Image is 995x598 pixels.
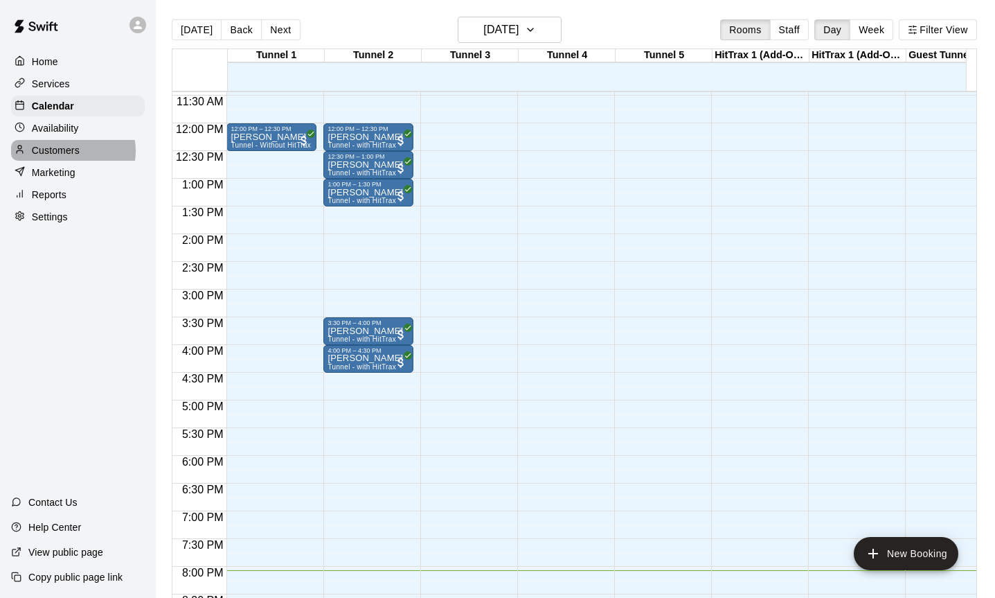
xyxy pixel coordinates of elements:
[328,197,396,204] span: Tunnel - with HitTrax
[179,345,227,357] span: 4:00 PM
[328,153,409,160] div: 12:30 PM – 1:00 PM
[323,123,413,151] div: 12:00 PM – 12:30 PM: Elias Seibold
[179,290,227,301] span: 3:00 PM
[32,121,79,135] p: Availability
[458,17,562,43] button: [DATE]
[770,19,809,40] button: Staff
[11,206,145,227] a: Settings
[11,73,145,94] a: Services
[32,188,66,202] p: Reports
[179,401,227,412] span: 5:00 PM
[720,19,770,40] button: Rooms
[519,49,616,62] div: Tunnel 4
[172,19,222,40] button: [DATE]
[328,335,396,343] span: Tunnel - with HitTrax
[11,140,145,161] a: Customers
[11,184,145,205] a: Reports
[328,125,409,132] div: 12:00 PM – 12:30 PM
[328,181,409,188] div: 1:00 PM – 1:30 PM
[394,328,408,342] span: All customers have paid
[323,345,413,373] div: 4:00 PM – 4:30 PM: Cadien Capozzi
[297,134,311,148] span: All customers have paid
[854,537,958,570] button: add
[616,49,712,62] div: Tunnel 5
[28,520,81,534] p: Help Center
[179,206,227,218] span: 1:30 PM
[809,49,906,62] div: HitTrax 1 (Add-On Service)
[179,484,227,495] span: 6:30 PM
[226,123,316,151] div: 12:00 PM – 12:30 PM: Caleb Aronson
[179,317,227,329] span: 3:30 PM
[261,19,300,40] button: Next
[179,428,227,440] span: 5:30 PM
[32,166,75,179] p: Marketing
[328,319,409,326] div: 3:30 PM – 4:00 PM
[394,355,408,369] span: All customers have paid
[483,20,519,39] h6: [DATE]
[228,49,325,62] div: Tunnel 1
[32,210,68,224] p: Settings
[850,19,893,40] button: Week
[179,511,227,523] span: 7:00 PM
[328,363,396,371] span: Tunnel - with HitTrax
[328,347,409,354] div: 4:00 PM – 4:30 PM
[179,234,227,246] span: 2:00 PM
[221,19,262,40] button: Back
[422,49,519,62] div: Tunnel 3
[328,141,396,149] span: Tunnel - with HitTrax
[394,134,408,148] span: All customers have paid
[179,456,227,468] span: 6:00 PM
[712,49,809,62] div: HitTrax 1 (Add-On Service)
[11,162,145,183] a: Marketing
[32,99,74,113] p: Calendar
[179,179,227,191] span: 1:00 PM
[394,161,408,175] span: All customers have paid
[325,49,422,62] div: Tunnel 2
[231,125,312,132] div: 12:00 PM – 12:30 PM
[323,151,413,179] div: 12:30 PM – 1:00 PM: Elias Seibold
[28,545,103,559] p: View public page
[179,567,227,579] span: 8:00 PM
[179,539,227,551] span: 7:30 PM
[32,143,80,157] p: Customers
[814,19,850,40] button: Day
[11,118,145,139] a: Availability
[231,141,311,149] span: Tunnel - Without HitTrax
[11,51,145,72] a: Home
[28,495,78,509] p: Contact Us
[179,373,227,385] span: 4:30 PM
[323,317,413,345] div: 3:30 PM – 4:00 PM: Caiden Capozzi
[328,169,396,177] span: Tunnel - with HitTrax
[899,19,976,40] button: Filter View
[323,179,413,206] div: 1:00 PM – 1:30 PM: Elias Seibold
[172,123,226,135] span: 12:00 PM
[172,151,226,163] span: 12:30 PM
[32,77,70,91] p: Services
[11,96,145,116] a: Calendar
[394,189,408,203] span: All customers have paid
[32,55,58,69] p: Home
[28,570,123,584] p: Copy public page link
[173,96,227,107] span: 11:30 AM
[179,262,227,274] span: 2:30 PM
